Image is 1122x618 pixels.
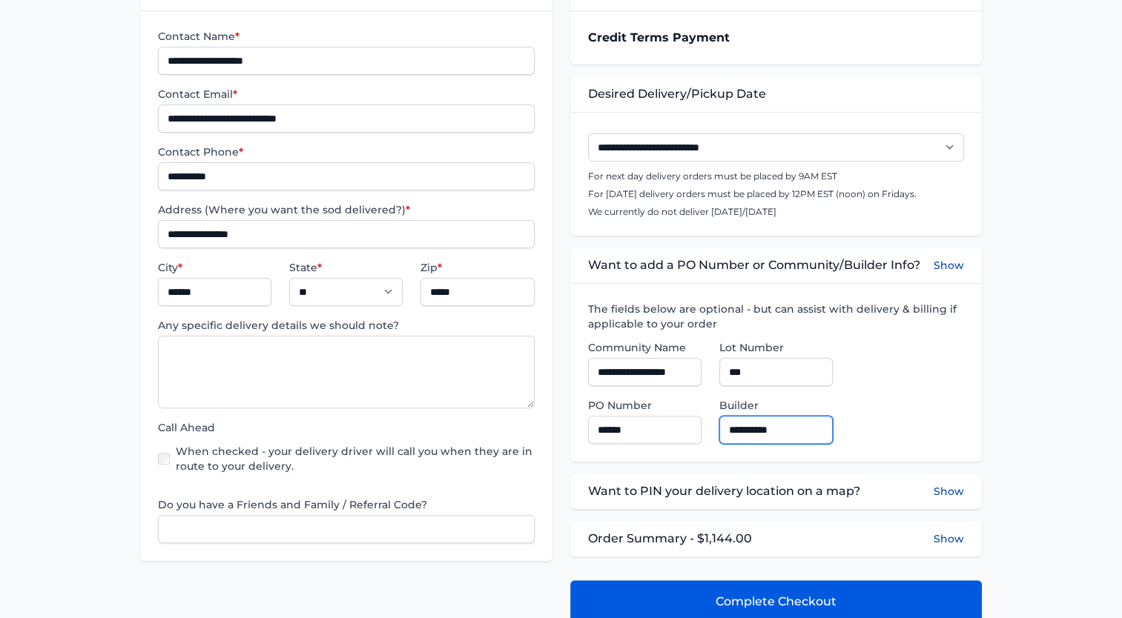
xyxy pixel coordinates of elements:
[588,482,860,500] span: Want to PIN your delivery location on a map?
[588,188,964,200] p: For [DATE] delivery orders must be placed by 12PM EST (noon) on Fridays.
[158,144,534,159] label: Contact Phone
[588,206,964,218] p: We currently do not deliver [DATE]/[DATE]
[588,30,730,44] strong: Credit Terms Payment
[716,593,836,611] span: Complete Checkout
[158,318,534,333] label: Any specific delivery details we should note?
[588,340,702,355] label: Community Name
[588,256,920,274] span: Want to add a PO Number or Community/Builder Info?
[588,530,752,548] span: Order Summary - $1,144.00
[289,260,403,275] label: State
[570,76,982,112] div: Desired Delivery/Pickup Date
[588,398,702,413] label: PO Number
[719,398,833,413] label: Builder
[158,87,534,102] label: Contact Email
[934,531,964,546] button: Show
[588,302,964,331] label: The fields below are optional - but can assist with delivery & billing if applicable to your order
[176,444,534,474] label: When checked - your delivery driver will call you when they are in route to your delivery.
[420,260,534,275] label: Zip
[934,482,964,500] button: Show
[934,256,964,274] button: Show
[158,260,271,275] label: City
[158,497,534,512] label: Do you have a Friends and Family / Referral Code?
[158,420,534,435] label: Call Ahead
[588,170,964,182] p: For next day delivery orders must be placed by 9AM EST
[158,29,534,44] label: Contact Name
[158,202,534,217] label: Address (Where you want the sod delivered?)
[719,340,833,355] label: Lot Number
